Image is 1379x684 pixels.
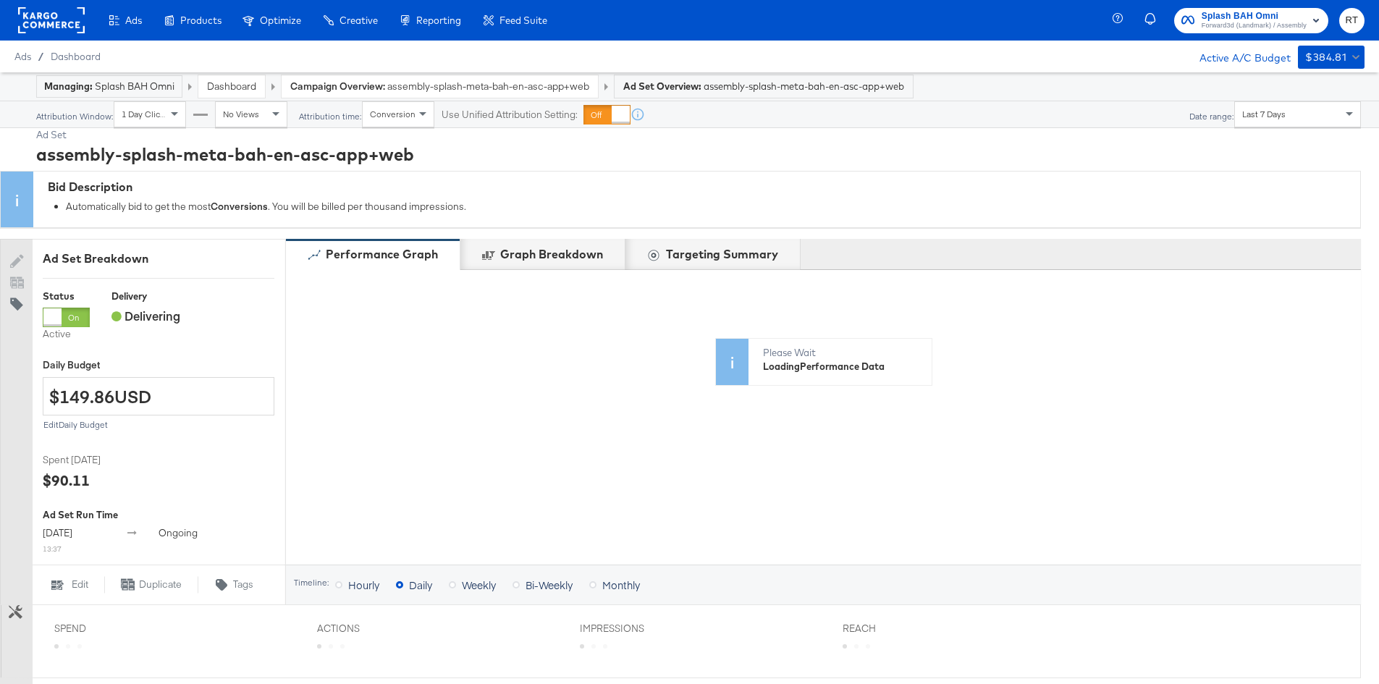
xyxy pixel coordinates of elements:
[1345,12,1359,29] span: RT
[122,109,169,119] span: 1 Day Clicks
[1305,48,1346,67] div: $384.81
[35,111,114,122] div: Attribution Window:
[54,622,163,636] span: SPEND
[499,14,547,26] span: Feed Suite
[14,51,31,62] span: Ads
[36,128,1361,142] div: Ad Set
[43,420,274,430] div: Edit Daily Budget
[44,80,174,93] div: Splash BAH Omni
[43,290,90,303] div: Status
[66,200,1353,214] div: Automatically bid to get the most . You will be billed per thousand impressions.
[223,109,259,119] span: No Views
[500,246,603,263] div: Graph Breakdown
[317,622,426,636] span: ACTIONS
[1174,8,1328,33] button: Splash BAH OmniForward3d (Landmark) / Assembly
[1189,111,1234,122] div: Date range:
[233,578,253,591] span: Tags
[43,544,62,554] sub: 13:37
[370,109,416,119] span: Conversion
[159,526,198,539] span: ongoing
[326,246,438,263] div: Performance Graph
[1242,109,1286,119] span: Last 7 Days
[139,578,182,591] span: Duplicate
[1298,46,1365,69] button: $384.81
[44,80,93,92] strong: Managing:
[211,200,268,214] strong: Conversions
[111,308,180,324] span: Delivering
[43,526,72,539] span: [DATE]
[704,80,904,93] span: assembly-splash-meta-bah-en-asc-app+web
[1184,46,1291,67] div: Active A/C Budget
[111,290,180,303] div: Delivery
[48,179,1353,195] div: Bid Description
[387,80,589,93] span: assembly-splash-meta-bah-en-asc-app+web
[526,578,573,592] span: Bi-Weekly
[293,578,329,588] div: Timeline:
[43,508,274,522] div: Ad Set Run Time
[348,578,379,592] span: Hourly
[43,470,90,491] div: $90.11
[43,327,90,341] label: Active
[290,80,385,93] strong: Campaign Overview:
[43,453,151,467] span: Spent [DATE]
[198,576,271,594] button: Tags
[416,14,461,26] span: Reporting
[580,622,688,636] span: IMPRESSIONS
[602,578,640,592] span: Monthly
[409,578,432,592] span: Daily
[32,576,104,594] button: Edit
[340,14,378,26] span: Creative
[623,80,701,92] strong: Ad Set Overview:
[462,578,496,592] span: Weekly
[125,14,142,26] span: Ads
[290,80,589,93] a: Campaign Overview: assembly-splash-meta-bah-en-asc-app+web
[72,578,88,591] span: Edit
[298,111,362,122] div: Attribution time:
[442,108,578,122] label: Use Unified Attribution Setting:
[180,14,222,26] span: Products
[666,246,778,263] div: Targeting Summary
[1202,20,1307,32] span: Forward3d (Landmark) / Assembly
[843,622,951,636] span: REACH
[51,51,101,62] a: Dashboard
[1339,8,1365,33] button: RT
[207,80,256,93] a: Dashboard
[260,14,301,26] span: Optimize
[1202,9,1307,24] span: Splash BAH Omni
[43,250,274,267] div: Ad Set Breakdown
[31,51,51,62] span: /
[36,142,1361,166] div: assembly-splash-meta-bah-en-asc-app+web
[43,358,274,372] label: Daily Budget
[104,576,198,594] button: Duplicate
